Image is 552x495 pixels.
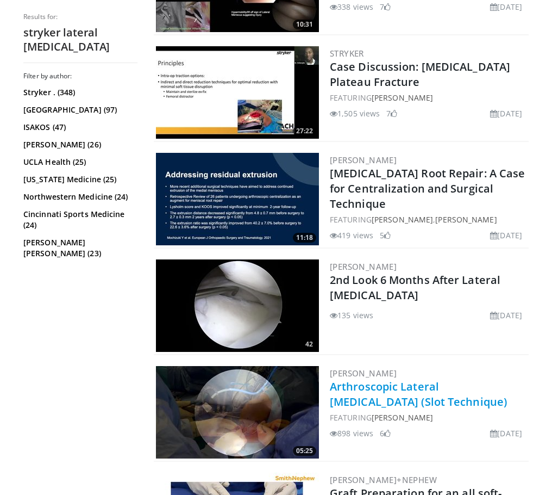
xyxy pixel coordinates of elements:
[23,157,135,168] a: UCLA Health (25)
[380,428,391,439] li: 6
[156,366,319,459] a: 05:25
[490,108,522,119] li: [DATE]
[302,339,316,349] span: 42
[156,366,319,459] img: 096253af-600a-43a9-81c8-eac30946e7df.300x170_q85_crop-smart_upscale.jpg
[490,1,522,13] li: [DATE]
[330,412,526,423] div: FEATURING
[490,428,522,439] li: [DATE]
[490,310,522,321] li: [DATE]
[372,92,433,103] a: [PERSON_NAME]
[330,92,526,103] div: FEATURING
[380,1,391,13] li: 7
[372,214,433,225] a: [PERSON_NAME]
[330,428,373,439] li: 898 views
[23,72,137,81] h3: Filter by author:
[156,153,319,245] img: 75896893-6ea0-4895-8879-88c2e089762d.300x170_q85_crop-smart_upscale.jpg
[293,446,316,456] span: 05:25
[435,214,497,225] a: [PERSON_NAME]
[490,230,522,241] li: [DATE]
[23,174,135,185] a: [US_STATE] Medicine (25)
[330,166,525,211] a: [MEDICAL_DATA] Root Repair: A Case for Centralization and Surgical Technique
[330,310,373,321] li: 135 views
[156,46,319,139] img: a1416b5e-9174-42b5-ac56-941f39552834.300x170_q85_crop-smart_upscale.jpg
[330,230,373,241] li: 419 views
[23,139,135,150] a: [PERSON_NAME] (26)
[330,273,500,302] a: 2nd Look 6 Months After Lateral [MEDICAL_DATA]
[380,230,391,241] li: 5
[23,104,135,115] a: [GEOGRAPHIC_DATA] (97)
[330,214,526,225] div: FEATURING ,
[330,368,397,379] a: [PERSON_NAME]
[156,259,319,352] img: c5c15131-fec5-4ed1-8b93-339208d07d9f.300x170_q85_crop-smart_upscale.jpg
[293,20,316,29] span: 10:31
[23,237,135,259] a: [PERSON_NAME] [PERSON_NAME] (23)
[23,13,137,21] p: Results for:
[23,191,135,202] a: Northwestern Medicine (24)
[156,46,319,139] a: 27:22
[330,379,507,409] a: Arthroscopic Lateral [MEDICAL_DATA] (Slot Technique)
[330,59,510,89] a: Case Discussion: [MEDICAL_DATA] Plateau Fracture
[330,108,380,119] li: 1,505 views
[330,474,437,485] a: [PERSON_NAME]+Nephew
[23,26,137,54] h2: stryker lateral [MEDICAL_DATA]
[23,122,135,133] a: ISAKOS (47)
[156,259,319,352] a: 42
[330,154,397,165] a: [PERSON_NAME]
[372,412,433,423] a: [PERSON_NAME]
[23,209,135,231] a: Cincinnati Sports Medicine (24)
[156,153,319,245] a: 11:18
[330,261,397,272] a: [PERSON_NAME]
[23,87,135,98] a: Stryker . (348)
[293,233,316,243] span: 11:18
[386,108,397,119] li: 7
[330,1,373,13] li: 338 views
[330,48,364,59] a: Stryker
[293,126,316,136] span: 27:22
